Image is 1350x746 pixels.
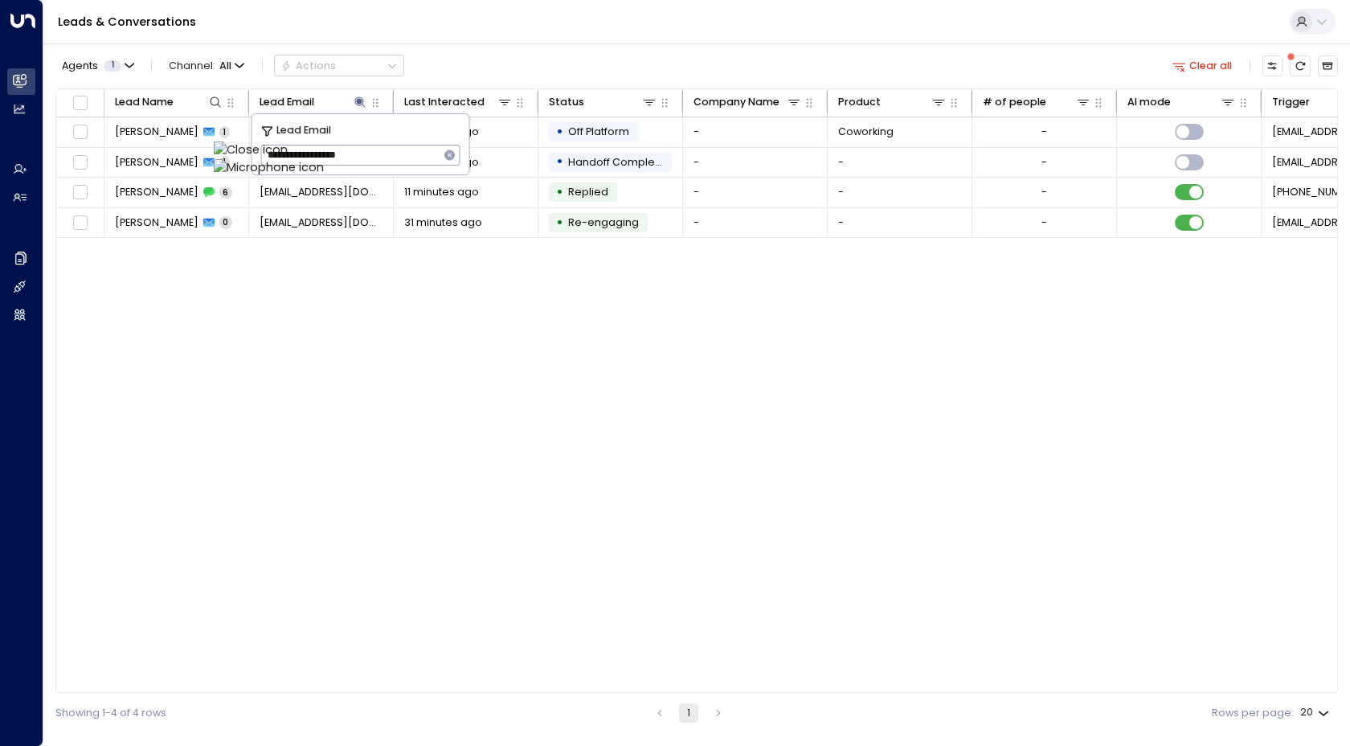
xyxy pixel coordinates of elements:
span: Michael Young [115,215,198,230]
div: Actions [280,59,336,72]
span: Handoff Completed [568,155,673,169]
div: • [556,150,563,174]
nav: pagination navigation [649,703,730,723]
img: Microphone icon [214,159,324,177]
span: Toggle select row [71,214,89,232]
span: All [219,60,231,72]
div: Trigger [1272,93,1310,111]
div: Lead Name [115,93,174,111]
span: Channel: [163,55,250,76]
span: Replied [568,185,608,199]
a: Leads & Conversations [58,14,196,30]
button: Customize [1262,55,1282,76]
div: • [556,211,563,236]
div: - [1041,215,1047,230]
img: Close icon [214,141,324,159]
span: Toggle select row [71,123,89,141]
span: Trigger [568,215,639,229]
span: Off Platform [568,125,629,138]
span: 0 [219,216,232,228]
button: Archived Leads [1318,55,1338,76]
div: • [556,180,563,205]
div: Product [838,93,947,111]
span: Toggle select row [71,154,89,172]
button: Clear all [1167,55,1238,76]
div: Lead Email [260,93,369,111]
label: Rows per page: [1212,706,1294,721]
span: Toggle select row [71,183,89,202]
div: Lead Name [115,93,224,111]
div: - [1041,155,1047,170]
button: Channel:All [163,55,250,76]
div: Button group with a nested menu [274,55,404,76]
span: mby@actual.agency [260,215,383,230]
span: 11 minutes ago [404,185,479,199]
span: 1 [219,126,230,138]
td: - [683,178,828,207]
div: Lead Email [260,93,314,111]
td: - [683,208,828,238]
span: There are new threads available. Refresh the grid to view the latest updates. [1290,55,1310,76]
div: Status [549,93,584,111]
td: - [683,117,828,147]
span: Coworking [838,125,894,139]
div: - [1041,185,1047,199]
div: Status [549,93,658,111]
span: mby@actual.agency [260,185,383,199]
span: Michael Young [115,155,198,170]
div: Company Name [693,93,803,111]
div: • [556,120,563,145]
span: Agents [62,61,98,72]
div: AI mode [1127,93,1171,111]
span: 1 [104,60,121,72]
button: Actions [274,55,404,76]
div: # of people [983,93,1092,111]
span: 31 minutes ago [404,215,482,230]
span: Lead Email [276,122,331,138]
span: 6 [219,186,232,199]
span: Michael Young [115,125,198,139]
div: Product [838,93,881,111]
div: Showing 1-4 of 4 rows [55,706,166,721]
span: Michael Young [115,185,198,199]
div: AI mode [1127,93,1237,111]
span: Toggle select all [71,93,89,112]
div: Last Interacted [404,93,485,111]
div: 20 [1300,702,1332,723]
td: - [828,178,972,207]
div: Last Interacted [404,93,513,111]
button: Agents1 [55,55,139,76]
button: page 1 [679,703,698,723]
div: - [1041,125,1047,139]
td: - [683,148,828,178]
div: Company Name [693,93,779,111]
div: # of people [983,93,1046,111]
td: - [828,208,972,238]
td: - [828,148,972,178]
